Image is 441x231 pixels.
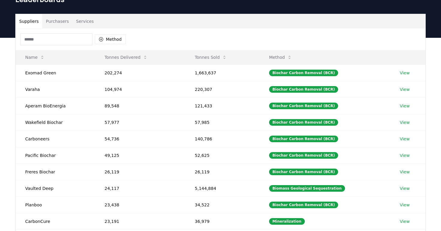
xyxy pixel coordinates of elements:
[400,119,409,125] a: View
[185,64,259,81] td: 1,663,637
[95,196,185,213] td: 23,438
[400,136,409,142] a: View
[185,97,259,114] td: 121,433
[95,97,185,114] td: 89,548
[16,81,95,97] td: Varaha
[16,14,42,28] button: Suppliers
[100,51,152,63] button: Tonnes Delivered
[269,136,338,142] div: Biochar Carbon Removal (BCR)
[95,163,185,180] td: 26,119
[73,14,97,28] button: Services
[16,97,95,114] td: Aperam BioEnergia
[185,130,259,147] td: 140,786
[185,213,259,229] td: 36,979
[185,196,259,213] td: 34,522
[95,130,185,147] td: 54,736
[269,152,338,159] div: Biochar Carbon Removal (BCR)
[400,103,409,109] a: View
[95,64,185,81] td: 202,274
[16,64,95,81] td: Exomad Green
[16,213,95,229] td: CarbonCure
[185,180,259,196] td: 5,144,884
[269,169,338,175] div: Biochar Carbon Removal (BCR)
[269,185,345,192] div: Biomass Geological Sequestration
[269,218,305,225] div: Mineralization
[185,163,259,180] td: 26,119
[400,70,409,76] a: View
[16,114,95,130] td: Wakefield Biochar
[95,81,185,97] td: 104,974
[95,213,185,229] td: 23,191
[269,70,338,76] div: Biochar Carbon Removal (BCR)
[16,147,95,163] td: Pacific Biochar
[95,180,185,196] td: 24,117
[269,119,338,126] div: Biochar Carbon Removal (BCR)
[400,86,409,92] a: View
[42,14,73,28] button: Purchasers
[264,51,297,63] button: Method
[95,114,185,130] td: 57,977
[16,163,95,180] td: Freres Biochar
[269,202,338,208] div: Biochar Carbon Removal (BCR)
[95,34,126,44] button: Method
[190,51,232,63] button: Tonnes Sold
[400,169,409,175] a: View
[269,86,338,93] div: Biochar Carbon Removal (BCR)
[400,152,409,158] a: View
[16,196,95,213] td: Planboo
[185,114,259,130] td: 57,985
[400,218,409,224] a: View
[269,103,338,109] div: Biochar Carbon Removal (BCR)
[16,130,95,147] td: Carboneers
[95,147,185,163] td: 49,125
[400,202,409,208] a: View
[185,147,259,163] td: 52,625
[185,81,259,97] td: 220,307
[400,185,409,191] a: View
[16,180,95,196] td: Vaulted Deep
[20,51,49,63] button: Name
